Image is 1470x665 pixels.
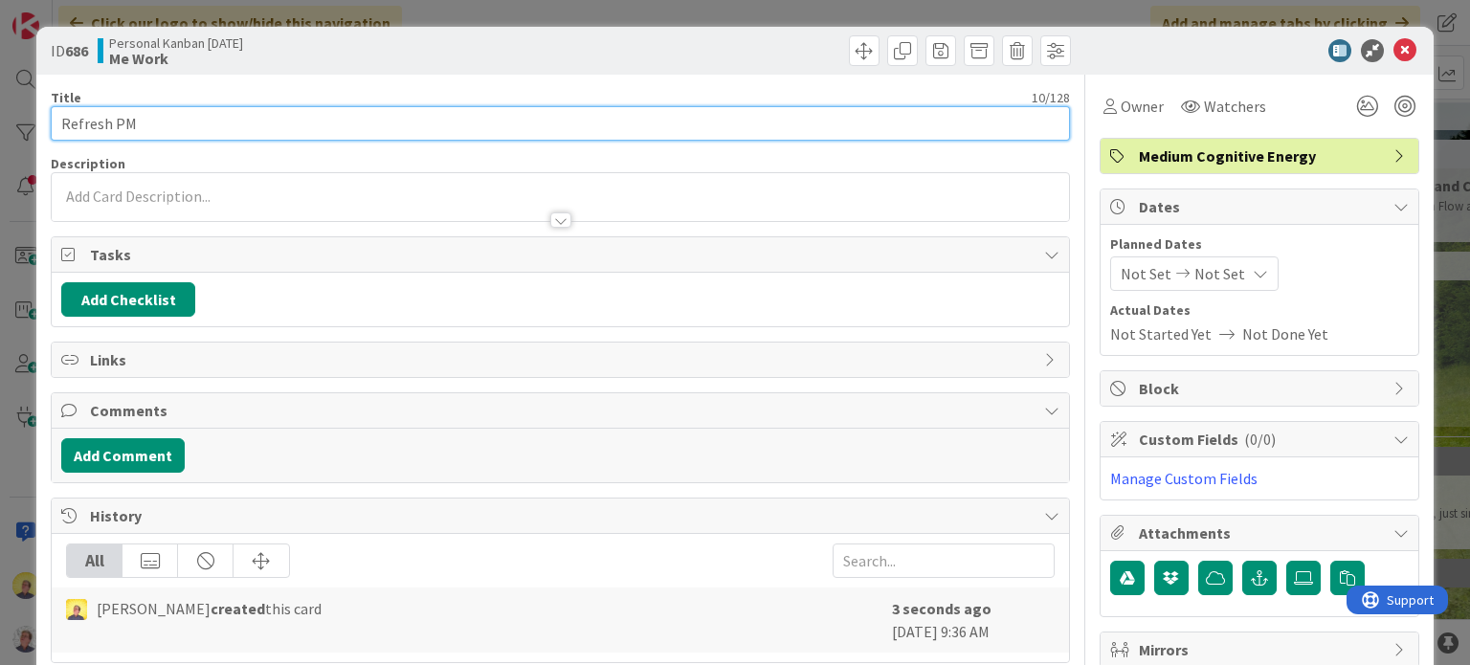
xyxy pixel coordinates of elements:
[66,599,87,620] img: JW
[1139,521,1384,544] span: Attachments
[97,597,322,620] span: [PERSON_NAME] this card
[833,543,1055,578] input: Search...
[892,599,991,618] b: 3 seconds ago
[90,504,1034,527] span: History
[1139,638,1384,661] span: Mirrors
[1110,322,1212,345] span: Not Started Yet
[90,243,1034,266] span: Tasks
[211,599,265,618] b: created
[90,399,1034,422] span: Comments
[1139,195,1384,218] span: Dates
[90,348,1034,371] span: Links
[65,41,88,60] b: 686
[1244,430,1276,449] span: ( 0/0 )
[1110,234,1409,255] span: Planned Dates
[109,35,243,51] span: Personal Kanban [DATE]
[1204,95,1266,118] span: Watchers
[51,106,1069,141] input: type card name here...
[1139,428,1384,451] span: Custom Fields
[1194,262,1245,285] span: Not Set
[1110,300,1409,321] span: Actual Dates
[40,3,87,26] span: Support
[67,544,122,577] div: All
[1110,469,1258,488] a: Manage Custom Fields
[87,89,1069,106] div: 10 / 128
[1121,262,1171,285] span: Not Set
[51,89,81,106] label: Title
[51,155,125,172] span: Description
[892,597,1055,643] div: [DATE] 9:36 AM
[51,39,88,62] span: ID
[61,282,195,317] button: Add Checklist
[1139,144,1384,167] span: Medium Cognitive Energy
[109,51,243,66] b: Me Work
[1121,95,1164,118] span: Owner
[1242,322,1328,345] span: Not Done Yet
[61,438,185,473] button: Add Comment
[1139,377,1384,400] span: Block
